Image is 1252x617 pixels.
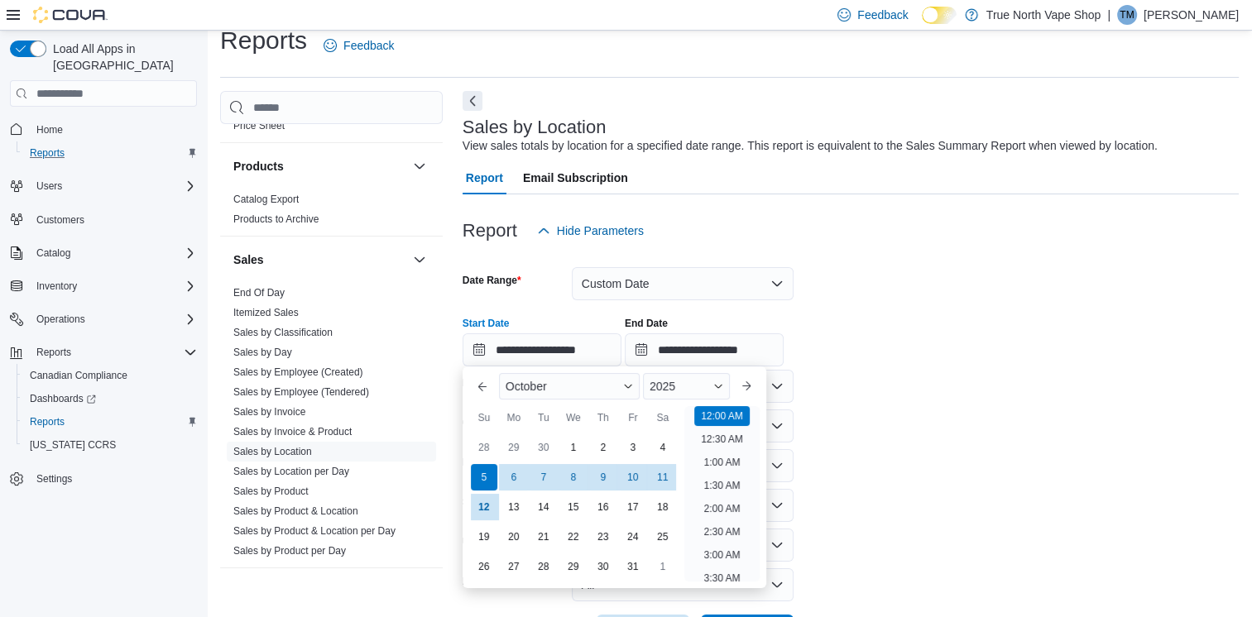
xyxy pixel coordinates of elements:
[30,468,197,489] span: Settings
[220,24,307,57] h1: Reports
[30,369,127,382] span: Canadian Compliance
[343,37,394,54] span: Feedback
[463,91,482,111] button: Next
[463,333,621,366] input: Press the down key to enter a popover containing a calendar. Press the escape key to close the po...
[650,494,676,520] div: day-18
[770,459,784,472] button: Open list of options
[620,524,646,550] div: day-24
[23,389,197,409] span: Dashboards
[10,110,197,533] nav: Complex example
[471,434,497,461] div: day-28
[30,438,116,452] span: [US_STATE] CCRS
[3,466,204,490] button: Settings
[530,434,557,461] div: day-30
[590,524,616,550] div: day-23
[922,24,923,25] span: Dark Mode
[501,464,527,490] div: day-6
[36,346,71,359] span: Reports
[233,158,284,175] h3: Products
[233,445,312,458] span: Sales by Location
[17,364,204,387] button: Canadian Compliance
[233,505,358,518] span: Sales by Product & Location
[233,425,352,438] span: Sales by Invoice & Product
[233,251,406,268] button: Sales
[986,5,1101,25] p: True North Vape Shop
[23,143,197,163] span: Reports
[501,404,527,431] div: Mo
[30,176,197,196] span: Users
[463,274,521,287] label: Date Range
[466,161,503,194] span: Report
[501,524,527,550] div: day-20
[36,246,70,260] span: Catalog
[697,568,746,588] li: 3:30 AM
[770,419,784,433] button: Open list of options
[530,214,650,247] button: Hide Parameters
[3,275,204,298] button: Inventory
[233,158,406,175] button: Products
[625,317,668,330] label: End Date
[233,466,349,477] a: Sales by Location per Day
[233,446,312,457] a: Sales by Location
[36,280,77,293] span: Inventory
[233,525,396,537] a: Sales by Product & Location per Day
[560,553,587,580] div: day-29
[30,210,91,230] a: Customers
[501,434,527,461] div: day-29
[770,380,784,393] button: Open list of options
[317,29,401,62] a: Feedback
[697,499,746,519] li: 2:00 AM
[650,404,676,431] div: Sa
[530,524,557,550] div: day-21
[557,222,644,239] span: Hide Parameters
[643,373,730,399] div: Button. Open the year selector. 2025 is currently selected.
[620,464,646,490] div: day-10
[233,583,266,600] h3: Taxes
[499,373,640,399] div: Button. Open the month selector. October is currently selected.
[471,404,497,431] div: Su
[30,118,197,139] span: Home
[471,494,497,520] div: day-12
[17,141,204,165] button: Reports
[233,306,299,319] span: Itemized Sales
[233,524,396,538] span: Sales by Product & Location per Day
[36,472,72,485] span: Settings
[30,415,65,428] span: Reports
[36,179,62,193] span: Users
[33,7,108,23] img: Cova
[590,404,616,431] div: Th
[3,175,204,198] button: Users
[220,283,443,567] div: Sales
[560,404,587,431] div: We
[463,137,1158,155] div: View sales totals by location for a specified date range. This report is equivalent to the Sales ...
[560,524,587,550] div: day-22
[922,7,957,24] input: Dark Mode
[560,464,587,490] div: day-8
[463,317,510,330] label: Start Date
[233,251,264,268] h3: Sales
[233,426,352,438] a: Sales by Invoice & Product
[17,387,204,410] a: Dashboards
[30,342,78,362] button: Reports
[30,342,197,362] span: Reports
[30,276,84,296] button: Inventory
[233,465,349,478] span: Sales by Location per Day
[590,434,616,461] div: day-2
[233,327,333,338] a: Sales by Classification
[410,156,429,176] button: Products
[530,464,557,490] div: day-7
[23,143,71,163] a: Reports
[233,366,363,378] a: Sales by Employee (Created)
[471,464,497,490] div: day-5
[697,545,746,565] li: 3:00 AM
[560,434,587,461] div: day-1
[463,117,607,137] h3: Sales by Location
[625,333,784,366] input: Press the down key to open a popover containing a calendar.
[1144,5,1239,25] p: [PERSON_NAME]
[30,243,77,263] button: Catalog
[469,433,678,581] div: October, 2025
[233,120,285,132] a: Price Sheet
[590,553,616,580] div: day-30
[697,522,746,542] li: 2:30 AM
[233,346,292,359] span: Sales by Day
